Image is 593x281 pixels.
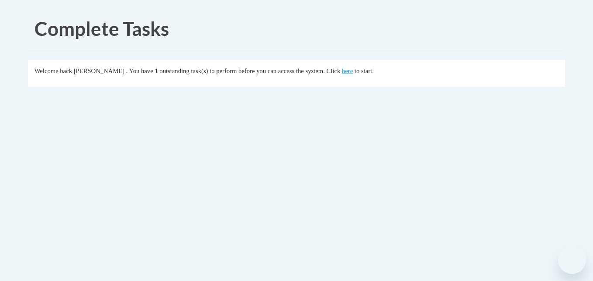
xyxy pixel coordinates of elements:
span: Complete Tasks [34,17,169,40]
span: Welcome back [34,67,72,74]
span: . You have [126,67,153,74]
a: here [342,67,353,74]
span: outstanding task(s) to perform before you can access the system. Click [159,67,340,74]
span: to start. [355,67,374,74]
iframe: Button to launch messaging window [558,246,586,274]
span: 1 [155,67,158,74]
span: [PERSON_NAME] [74,67,124,74]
